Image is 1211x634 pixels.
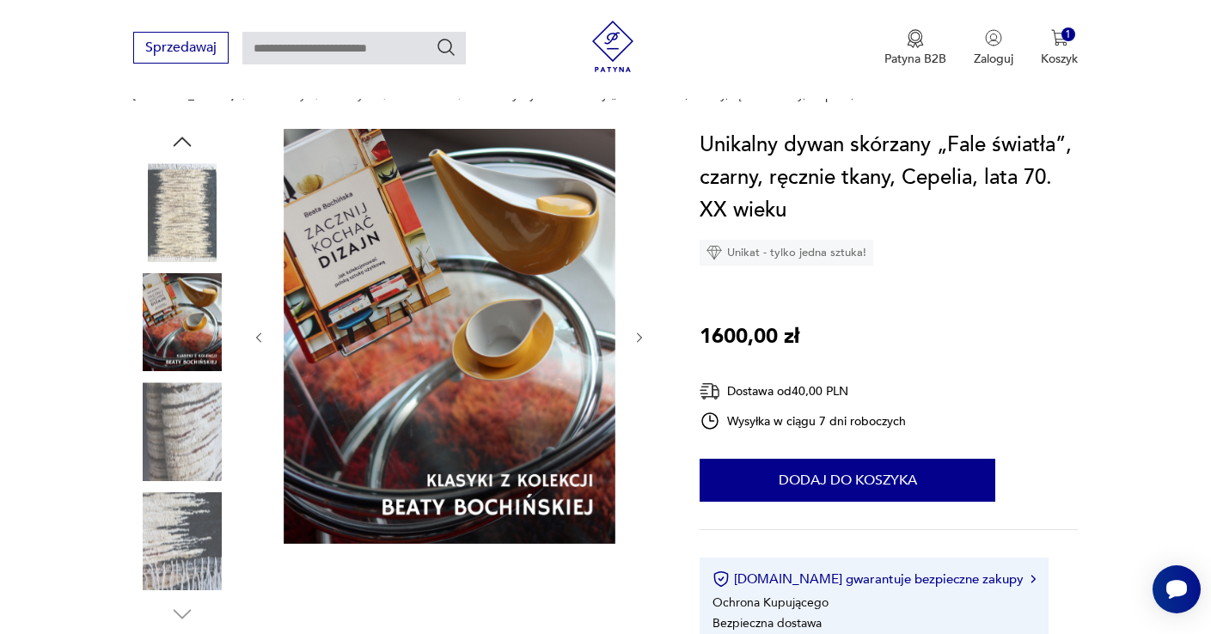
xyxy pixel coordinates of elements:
img: Zdjęcie produktu Unikalny dywan skórzany „Fale światła”, czarny, ręcznie tkany, Cepelia, lata 70.... [133,492,231,590]
img: Zdjęcie produktu Unikalny dywan skórzany „Fale światła”, czarny, ręcznie tkany, Cepelia, lata 70.... [133,163,231,261]
a: Ikona medaluPatyna B2B [884,29,946,67]
div: Unikat - tylko jedna sztuka! [700,240,873,265]
li: Bezpieczna dostawa [713,615,822,631]
iframe: Smartsupp widget button [1153,565,1201,613]
img: Patyna - sklep z meblami i dekoracjami vintage [587,21,639,72]
button: Zaloguj [974,29,1013,67]
p: Unikalny dywan skórzany „Fale światła”, czarny, ręcznie tkany, Cepelia, lata 70. XX wieku [473,89,951,101]
button: Sprzedawaj [133,32,229,64]
div: Wysyłka w ciągu 7 dni roboczych [700,411,906,431]
a: Sprzedawaj [133,43,229,55]
p: Koszyk [1041,51,1078,67]
img: Ikonka użytkownika [985,29,1002,46]
img: Ikona certyfikatu [713,570,730,588]
button: [DOMAIN_NAME] gwarantuje bezpieczne zakupy [713,570,1035,588]
button: Dodaj do koszyka [700,459,995,502]
h1: Unikalny dywan skórzany „Fale światła”, czarny, ręcznie tkany, Cepelia, lata 70. XX wieku [700,129,1078,227]
img: Zdjęcie produktu Unikalny dywan skórzany „Fale światła”, czarny, ręcznie tkany, Cepelia, lata 70.... [284,129,615,544]
img: Ikona strzałki w prawo [1031,575,1036,583]
img: Zdjęcie produktu Unikalny dywan skórzany „Fale światła”, czarny, ręcznie tkany, Cepelia, lata 70.... [133,382,231,480]
p: Zaloguj [974,51,1013,67]
img: Ikona dostawy [700,381,720,402]
div: 1 [1061,27,1076,42]
img: Ikona diamentu [706,245,722,260]
p: 1600,00 zł [700,320,799,353]
a: [DOMAIN_NAME] [133,89,234,101]
button: Szukaj [436,37,456,58]
div: Dostawa od 40,00 PLN [700,381,906,402]
p: Patyna B2B [884,51,946,67]
button: Patyna B2B [884,29,946,67]
a: Pozostałe [398,89,449,101]
a: Produkty [257,89,306,101]
img: Zdjęcie produktu Unikalny dywan skórzany „Fale światła”, czarny, ręcznie tkany, Cepelia, lata 70.... [133,273,231,371]
li: Ochrona Kupującego [713,594,829,611]
button: 1Koszyk [1041,29,1078,67]
img: Ikona koszyka [1051,29,1068,46]
img: Ikona medalu [907,29,924,48]
a: Tekstylia [330,89,375,101]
